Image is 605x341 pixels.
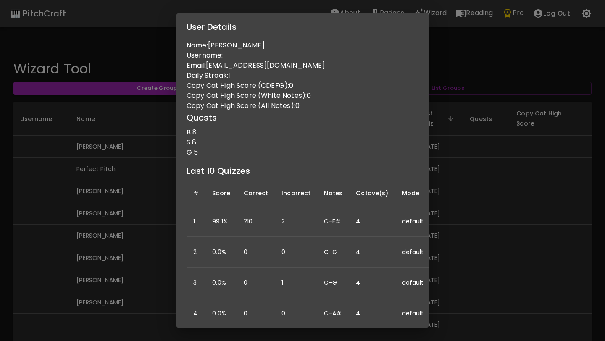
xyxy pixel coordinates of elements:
h2: User Details [176,13,429,40]
th: Score [205,181,237,206]
td: C-F# [317,206,349,237]
td: 4 [349,298,395,329]
h6: Quests [187,111,418,124]
p: Username: [187,50,418,60]
td: 4 [349,268,395,298]
td: 0.0% [205,268,237,298]
p: Name: [PERSON_NAME] [187,40,418,50]
th: Incorrect [275,181,317,206]
td: default [395,298,431,329]
td: C-G [317,268,349,298]
td: 4 [349,206,395,237]
td: 0.0% [205,298,237,329]
td: 99.1% [205,206,237,237]
th: Correct [237,181,275,206]
p: G 5 [187,147,418,157]
td: 0 [275,237,317,268]
p: S 8 [187,137,418,147]
td: 210 [237,206,275,237]
th: Octave(s) [349,181,395,206]
p: Daily Streak: 1 [187,71,418,81]
td: 1 [275,268,317,298]
td: 2 [187,237,205,268]
td: 4 [349,237,395,268]
p: Copy Cat High Score (CDEFG): 0 [187,81,418,91]
td: 2 [275,206,317,237]
td: default [395,206,431,237]
td: C-A# [317,298,349,329]
th: Notes [317,181,349,206]
td: 0 [237,268,275,298]
th: Mode [395,181,431,206]
td: 0.0% [205,237,237,268]
td: 0 [237,237,275,268]
td: default [395,268,431,298]
h6: Last 10 Quizzes [187,164,418,178]
td: 3 [187,268,205,298]
td: 0 [237,298,275,329]
p: Email: [EMAIL_ADDRESS][DOMAIN_NAME] [187,60,418,71]
p: B 8 [187,127,418,137]
td: default [395,237,431,268]
th: # [187,181,205,206]
td: 4 [187,298,205,329]
p: Copy Cat High Score (White Notes): 0 [187,91,418,101]
td: 0 [275,298,317,329]
td: 1 [187,206,205,237]
td: C-G [317,237,349,268]
p: Copy Cat High Score (All Notes): 0 [187,101,418,111]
